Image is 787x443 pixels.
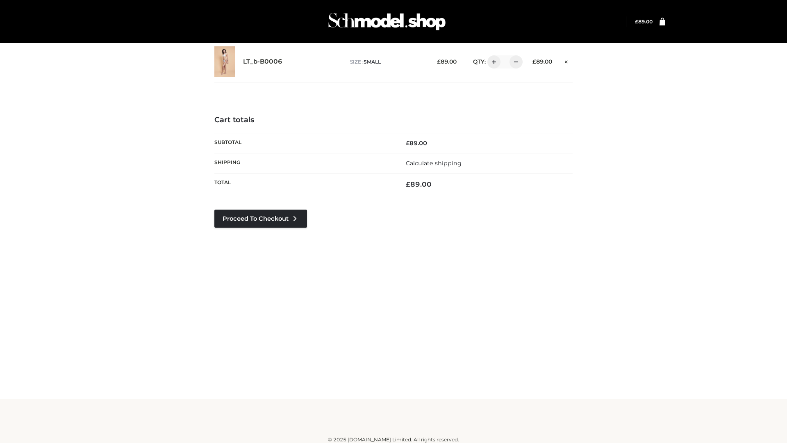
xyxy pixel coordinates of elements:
span: £ [406,139,409,147]
img: LT_b-B0006 - SMALL [214,46,235,77]
bdi: 89.00 [406,180,432,188]
bdi: 89.00 [406,139,427,147]
span: £ [437,58,441,65]
p: size : [350,58,424,66]
a: Calculate shipping [406,160,462,167]
th: Shipping [214,153,393,173]
bdi: 89.00 [437,58,457,65]
span: £ [635,18,638,25]
div: QTY: [465,55,520,69]
a: £89.00 [635,18,653,25]
img: Schmodel Admin 964 [325,5,448,38]
bdi: 89.00 [532,58,552,65]
bdi: 89.00 [635,18,653,25]
th: Total [214,174,393,195]
a: LT_b-B0006 [243,58,282,66]
h4: Cart totals [214,116,573,125]
a: Remove this item [560,55,573,66]
span: SMALL [364,59,381,65]
th: Subtotal [214,133,393,153]
span: £ [532,58,536,65]
span: £ [406,180,410,188]
a: Proceed to Checkout [214,210,307,228]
